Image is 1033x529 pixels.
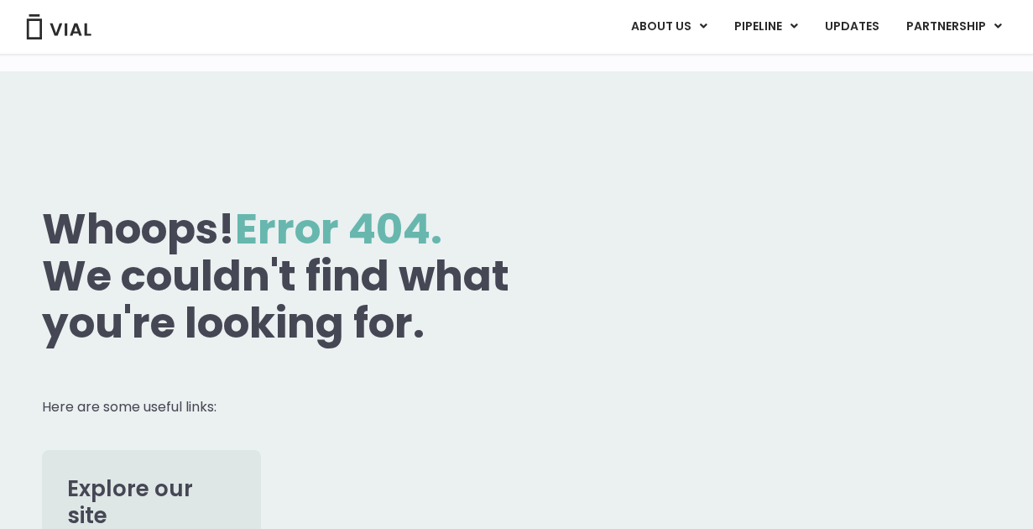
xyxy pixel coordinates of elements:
a: PIPELINEMenu Toggle [721,13,811,41]
a: UPDATES [811,13,892,41]
span: Here are some useful links: [42,397,217,416]
img: Vial Logo [25,14,92,39]
h1: Whoops! We couldn't find what you're looking for. [42,206,574,347]
span: Error 404. [235,199,442,259]
a: PARTNERSHIPMenu Toggle [893,13,1015,41]
a: ABOUT USMenu Toggle [618,13,720,41]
